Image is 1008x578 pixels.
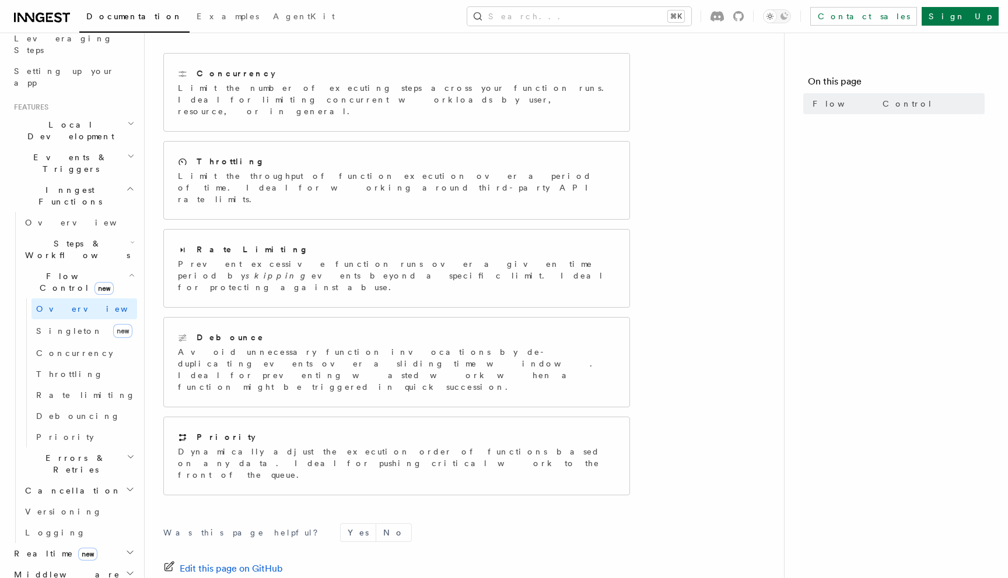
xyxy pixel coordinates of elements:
h2: Priority [197,431,256,443]
h2: Debounce [197,332,264,343]
h2: Rate Limiting [197,244,309,255]
a: Sign Up [922,7,999,26]
span: Examples [197,12,259,21]
a: DebounceAvoid unnecessary function invocations by de-duplicating events over a sliding time windo... [163,317,630,407]
span: Documentation [86,12,183,21]
a: Concurrency [32,343,137,364]
span: AgentKit [273,12,335,21]
button: Cancellation [20,480,137,501]
span: Rate limiting [36,390,135,400]
a: Debouncing [32,406,137,427]
span: Events & Triggers [9,151,127,175]
p: Prevent excessive function runs over a given time period by events beyond a specific limit. Ideal... [178,258,615,293]
span: Priority [36,432,94,442]
span: Realtime [9,548,97,559]
span: Inngest Functions [9,184,126,207]
a: Rate LimitingPrevent excessive function runs over a given time period byskippingevents beyond a s... [163,229,630,308]
span: Logging [25,528,86,537]
span: Versioning [25,507,102,516]
span: Local Development [9,119,127,142]
p: Avoid unnecessary function invocations by de-duplicating events over a sliding time window. Ideal... [178,346,615,393]
span: Singleton [36,326,103,336]
button: Errors & Retries [20,447,137,480]
span: Cancellation [20,485,121,496]
p: Limit the number of executing steps across your function runs. Ideal for limiting concurrent work... [178,82,615,117]
a: Overview [32,298,137,319]
a: Singletonnew [32,319,137,343]
a: Throttling [32,364,137,385]
a: Flow Control [808,93,985,114]
span: Errors & Retries [20,452,127,475]
button: No [376,524,411,541]
div: Inngest Functions [9,212,137,543]
div: Flow Controlnew [20,298,137,447]
a: Logging [20,522,137,543]
button: Flow Controlnew [20,266,137,298]
button: Toggle dark mode [763,9,791,23]
h2: Throttling [197,156,265,167]
h2: Concurrency [197,68,275,79]
p: Was this page helpful? [163,527,326,538]
a: Overview [20,212,137,233]
button: Realtimenew [9,543,137,564]
span: Leveraging Steps [14,34,113,55]
a: Documentation [79,3,190,33]
p: Limit the throughput of function execution over a period of time. Ideal for working around third-... [178,170,615,205]
a: ConcurrencyLimit the number of executing steps across your function runs. Ideal for limiting conc... [163,53,630,132]
p: Dynamically adjust the execution order of functions based on any data. Ideal for pushing critical... [178,446,615,481]
em: skipping [246,271,311,280]
span: Debouncing [36,411,120,421]
span: Concurrency [36,348,113,358]
h4: On this page [808,75,985,93]
button: Steps & Workflows [20,233,137,266]
a: Examples [190,3,266,31]
a: AgentKit [266,3,342,31]
span: Throttling [36,369,103,379]
button: Events & Triggers [9,147,137,179]
kbd: ⌘K [668,10,684,22]
a: Contact sales [810,7,917,26]
span: Overview [36,304,156,313]
a: Priority [32,427,137,447]
a: Leveraging Steps [9,28,137,61]
span: Flow Control [20,270,128,294]
span: Setting up your app [14,66,114,87]
a: PriorityDynamically adjust the execution order of functions based on any data. Ideal for pushing ... [163,417,630,495]
span: new [78,548,97,561]
button: Inngest Functions [9,179,137,212]
span: Flow Control [813,98,933,110]
span: Overview [25,218,145,227]
a: ThrottlingLimit the throughput of function execution over a period of time. Ideal for working aro... [163,141,630,220]
a: Edit this page on GitHub [163,561,283,577]
span: Edit this page on GitHub [180,561,283,577]
span: new [94,282,114,295]
span: Features [9,103,48,112]
span: Steps & Workflows [20,238,130,261]
button: Search...⌘K [467,7,691,26]
button: Yes [341,524,376,541]
button: Local Development [9,114,137,147]
span: new [113,324,132,338]
a: Versioning [20,501,137,522]
a: Setting up your app [9,61,137,93]
a: Rate limiting [32,385,137,406]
